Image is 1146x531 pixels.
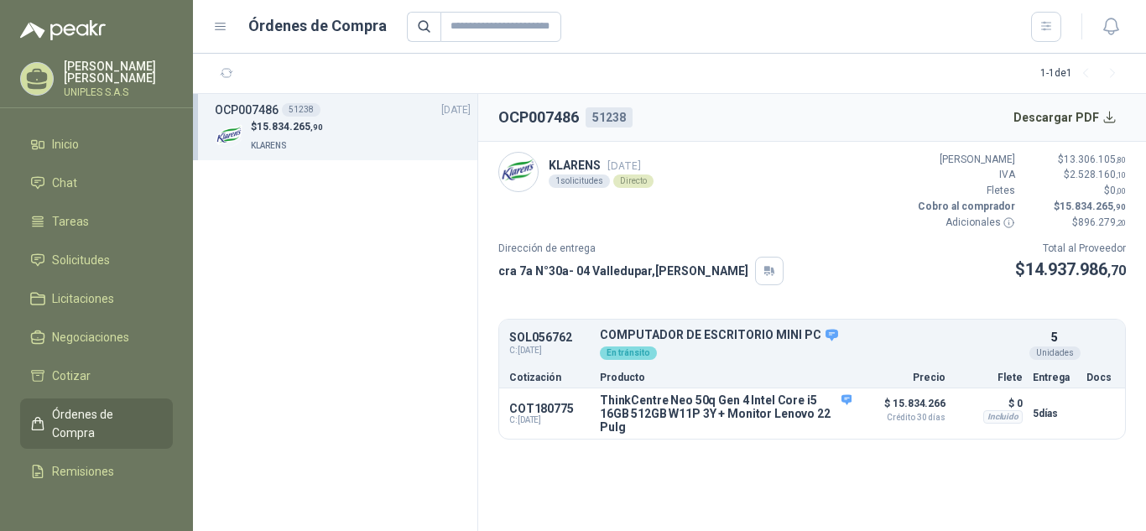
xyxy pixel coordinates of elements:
[1033,403,1076,424] p: 5 días
[498,106,579,129] h2: OCP007486
[52,212,89,231] span: Tareas
[914,152,1015,168] p: [PERSON_NAME]
[549,174,610,188] div: 1 solicitudes
[248,14,387,38] h1: Órdenes de Compra
[1116,155,1126,164] span: ,80
[257,121,323,133] span: 15.834.265
[52,328,129,346] span: Negociaciones
[1051,328,1058,346] p: 5
[1025,152,1126,168] p: $
[1033,372,1076,383] p: Entrega
[509,372,590,383] p: Cotización
[1113,202,1126,211] span: ,90
[20,360,173,392] a: Cotizar
[282,103,320,117] div: 51238
[1025,259,1126,279] span: 14.937.986
[52,367,91,385] span: Cotizar
[20,167,173,199] a: Chat
[1107,263,1126,279] span: ,70
[1025,199,1126,215] p: $
[956,393,1023,414] p: $ 0
[20,20,106,40] img: Logo peakr
[20,244,173,276] a: Solicitudes
[498,262,748,280] p: cra 7a N°30a- 04 Valledupar , [PERSON_NAME]
[914,183,1015,199] p: Fletes
[600,346,657,360] div: En tránsito
[1040,60,1126,87] div: 1 - 1 de 1
[600,328,1023,343] p: COMPUTADOR DE ESCRITORIO MINI PC
[52,174,77,192] span: Chat
[1025,167,1126,183] p: $
[1064,154,1126,165] span: 13.306.105
[509,331,590,344] p: SOL056762
[1116,170,1126,180] span: ,10
[498,241,784,257] p: Dirección de entrega
[215,122,244,151] img: Company Logo
[509,344,590,357] span: C: [DATE]
[20,206,173,237] a: Tareas
[862,372,945,383] p: Precio
[862,393,945,422] p: $ 15.834.266
[862,414,945,422] span: Crédito 30 días
[20,456,173,487] a: Remisiones
[20,398,173,449] a: Órdenes de Compra
[1025,183,1126,199] p: $
[20,321,173,353] a: Negociaciones
[1060,200,1126,212] span: 15.834.265
[215,101,471,154] a: OCP00748651238[DATE] Company Logo$15.834.265,90KLARENS
[1110,185,1126,196] span: 0
[586,107,633,128] div: 51238
[441,102,471,118] span: [DATE]
[52,405,157,442] span: Órdenes de Compra
[20,128,173,160] a: Inicio
[914,215,1015,231] p: Adicionales
[64,87,173,97] p: UNIPLES S.A.S
[52,251,110,269] span: Solicitudes
[956,372,1023,383] p: Flete
[1116,218,1126,227] span: ,20
[251,119,323,135] p: $
[914,167,1015,183] p: IVA
[613,174,654,188] div: Directo
[983,410,1023,424] div: Incluido
[20,283,173,315] a: Licitaciones
[64,60,173,84] p: [PERSON_NAME] [PERSON_NAME]
[1025,215,1126,231] p: $
[52,289,114,308] span: Licitaciones
[1078,216,1126,228] span: 896.279
[600,372,852,383] p: Producto
[1116,186,1126,195] span: ,00
[509,415,590,425] span: C: [DATE]
[52,135,79,154] span: Inicio
[499,153,538,191] img: Company Logo
[509,402,590,415] p: COT180775
[1015,257,1126,283] p: $
[600,393,852,434] p: ThinkCentre Neo 50q Gen 4 Intel Core i5 16GB 512GB W11P 3Y + Monitor Lenovo 22 Pulg
[1086,372,1115,383] p: Docs
[1070,169,1126,180] span: 2.528.160
[310,122,323,132] span: ,90
[52,462,114,481] span: Remisiones
[1029,346,1081,360] div: Unidades
[251,141,287,150] span: KLARENS
[215,101,279,119] h3: OCP007486
[549,156,654,174] p: KLARENS
[914,199,1015,215] p: Cobro al comprador
[607,159,641,172] span: [DATE]
[1004,101,1127,134] button: Descargar PDF
[1015,241,1126,257] p: Total al Proveedor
